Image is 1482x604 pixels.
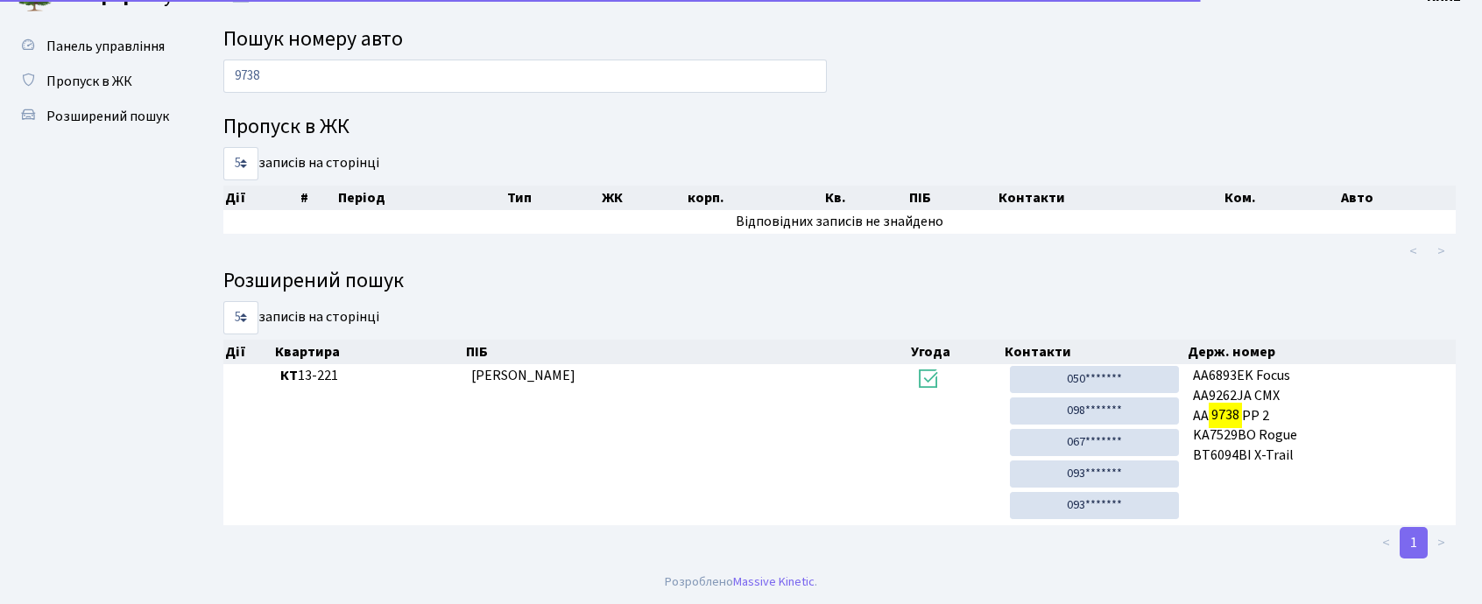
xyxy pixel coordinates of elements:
[1193,366,1449,466] span: AA6893EK Focus AA9262JA CMX AA PP 2 KA7529BO Rogue ВТ6094ВІ X-Trail
[223,340,273,364] th: Дії
[1400,527,1428,558] a: 1
[1339,186,1456,210] th: Авто
[471,366,575,385] span: [PERSON_NAME]
[600,186,686,210] th: ЖК
[909,340,1004,364] th: Угода
[464,340,909,364] th: ПІБ
[1186,340,1456,364] th: Держ. номер
[223,24,403,54] span: Пошук номеру авто
[9,64,184,99] a: Пропуск в ЖК
[1209,403,1242,427] mark: 9738
[223,186,299,210] th: Дії
[223,147,258,180] select: записів на сторінці
[223,147,379,180] label: записів на сторінці
[223,301,258,334] select: записів на сторінці
[223,301,379,334] label: записів на сторінці
[733,572,815,591] a: Massive Kinetic
[223,269,1456,294] h4: Розширений пошук
[1003,340,1185,364] th: Контакти
[299,186,337,210] th: #
[46,37,165,56] span: Панель управління
[46,72,132,91] span: Пропуск в ЖК
[280,366,298,385] b: КТ
[9,99,184,134] a: Розширений пошук
[9,29,184,64] a: Панель управління
[997,186,1223,210] th: Контакти
[1223,186,1339,210] th: Ком.
[223,210,1456,234] td: Відповідних записів не знайдено
[823,186,907,210] th: Кв.
[505,186,600,210] th: Тип
[280,366,456,386] span: 13-221
[336,186,505,210] th: Період
[273,340,463,364] th: Квартира
[907,186,997,210] th: ПІБ
[223,115,1456,140] h4: Пропуск в ЖК
[223,60,827,93] input: Пошук
[46,107,169,126] span: Розширений пошук
[665,572,817,592] div: Розроблено .
[686,186,823,210] th: корп.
